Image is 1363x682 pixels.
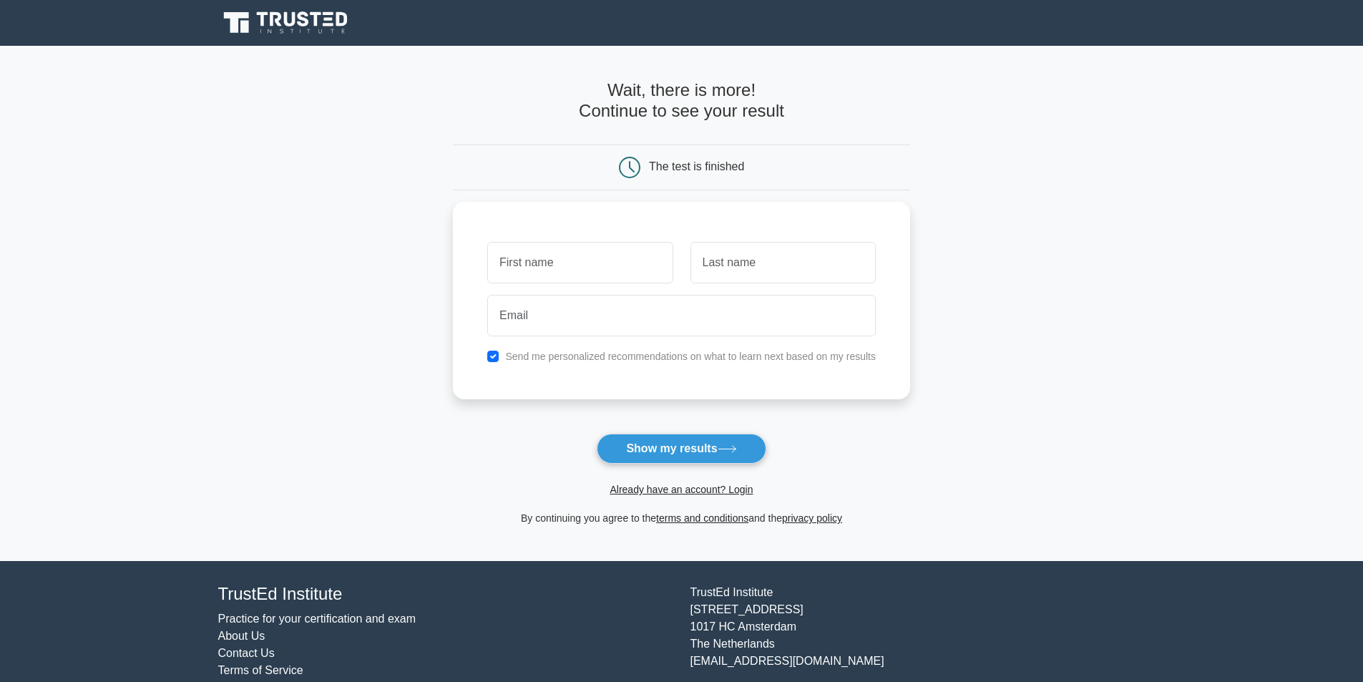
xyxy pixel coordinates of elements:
div: By continuing you agree to the and the [444,510,919,527]
input: Last name [690,242,876,283]
a: Contact Us [218,647,275,659]
h4: Wait, there is more! Continue to see your result [453,80,910,122]
button: Show my results [597,434,766,464]
a: Practice for your certification and exam [218,613,416,625]
label: Send me personalized recommendations on what to learn next based on my results [505,351,876,362]
a: Terms of Service [218,664,303,676]
a: privacy policy [782,512,842,524]
a: About Us [218,630,265,642]
h4: TrustEd Institute [218,584,673,605]
input: First name [487,242,673,283]
a: terms and conditions [656,512,748,524]
a: Already have an account? Login [610,484,753,495]
input: Email [487,295,876,336]
div: The test is finished [649,160,744,172]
